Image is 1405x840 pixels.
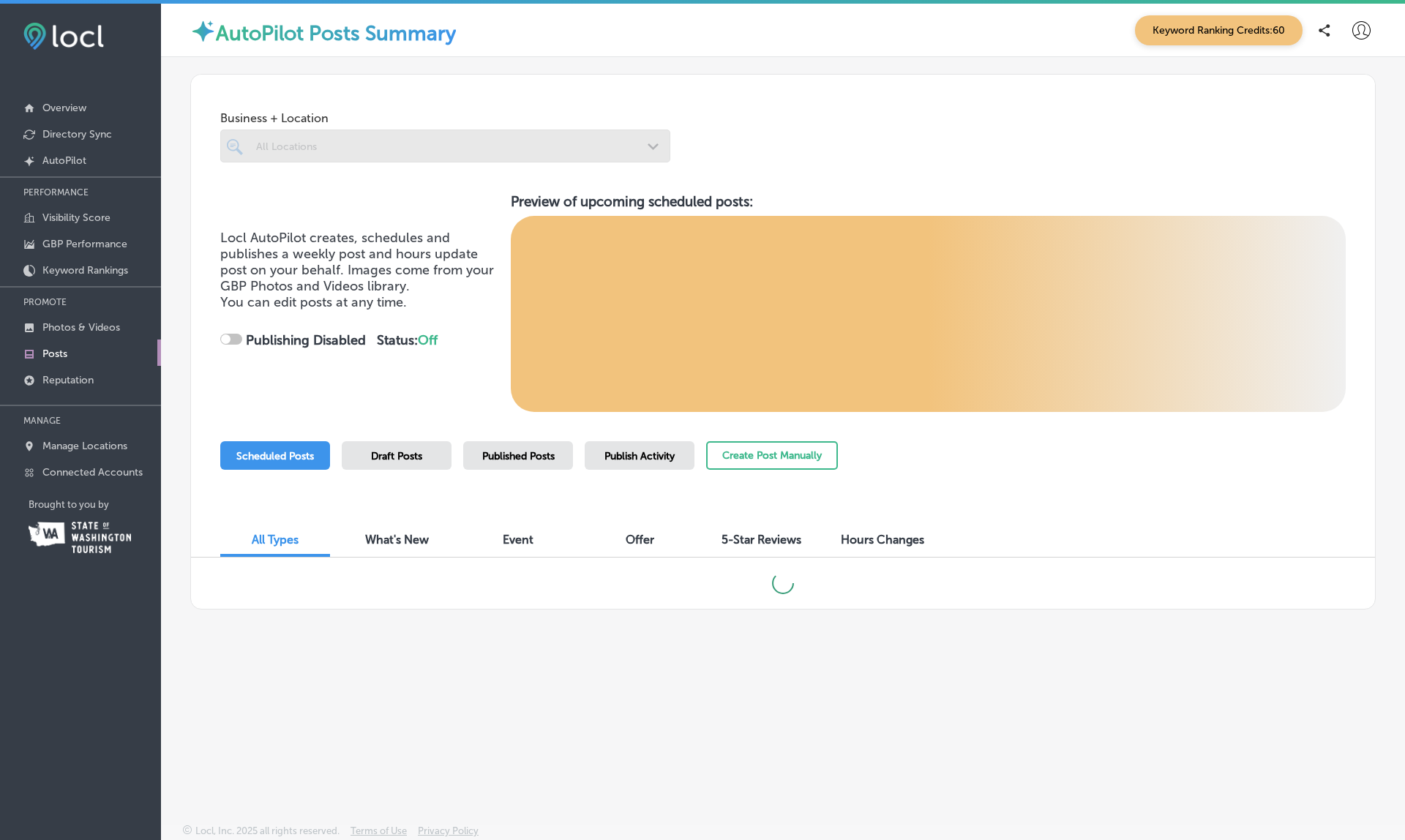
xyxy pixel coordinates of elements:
span: Event [503,533,533,547]
span: Locl AutoPilot creates, schedules and publishes a weekly post and hours update post on your behal... [220,230,494,294]
button: Create Post Manually [706,441,838,470]
img: autopilot-icon [190,18,216,44]
span: 5-Star Reviews [722,533,801,547]
span: Publish Activity [604,450,675,462]
span: Draft Posts [371,450,422,462]
p: Manage Locations [42,440,127,452]
span: Keyword Ranking Credits: 60 [1135,15,1303,45]
span: Off [418,332,438,348]
span: Scheduled Posts [236,450,314,462]
p: Brought to you by [29,499,161,510]
p: GBP Performance [42,238,127,250]
p: Photos & Videos [42,321,120,334]
p: Overview [42,102,86,114]
p: Posts [42,348,67,360]
p: Connected Accounts [42,466,143,479]
p: AutoPilot [42,154,86,167]
span: Published Posts [482,450,555,462]
h3: Preview of upcoming scheduled posts: [511,193,1346,210]
span: What's New [365,533,429,547]
span: Business + Location [220,111,670,125]
p: Directory Sync [42,128,112,140]
span: Hours Changes [841,533,924,547]
p: Reputation [42,374,94,386]
img: fda3e92497d09a02dc62c9cd864e3231.png [23,23,104,50]
p: Visibility Score [42,211,110,224]
strong: Publishing Disabled [246,332,366,348]
span: You can edit posts at any time. [220,294,407,310]
p: Locl, Inc. 2025 all rights reserved. [195,825,340,836]
p: Keyword Rankings [42,264,128,277]
span: Offer [626,533,654,547]
strong: Status: [377,332,438,348]
label: AutoPilot Posts Summary [216,21,456,45]
img: Washington Tourism [29,522,131,553]
span: All Types [252,533,299,547]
